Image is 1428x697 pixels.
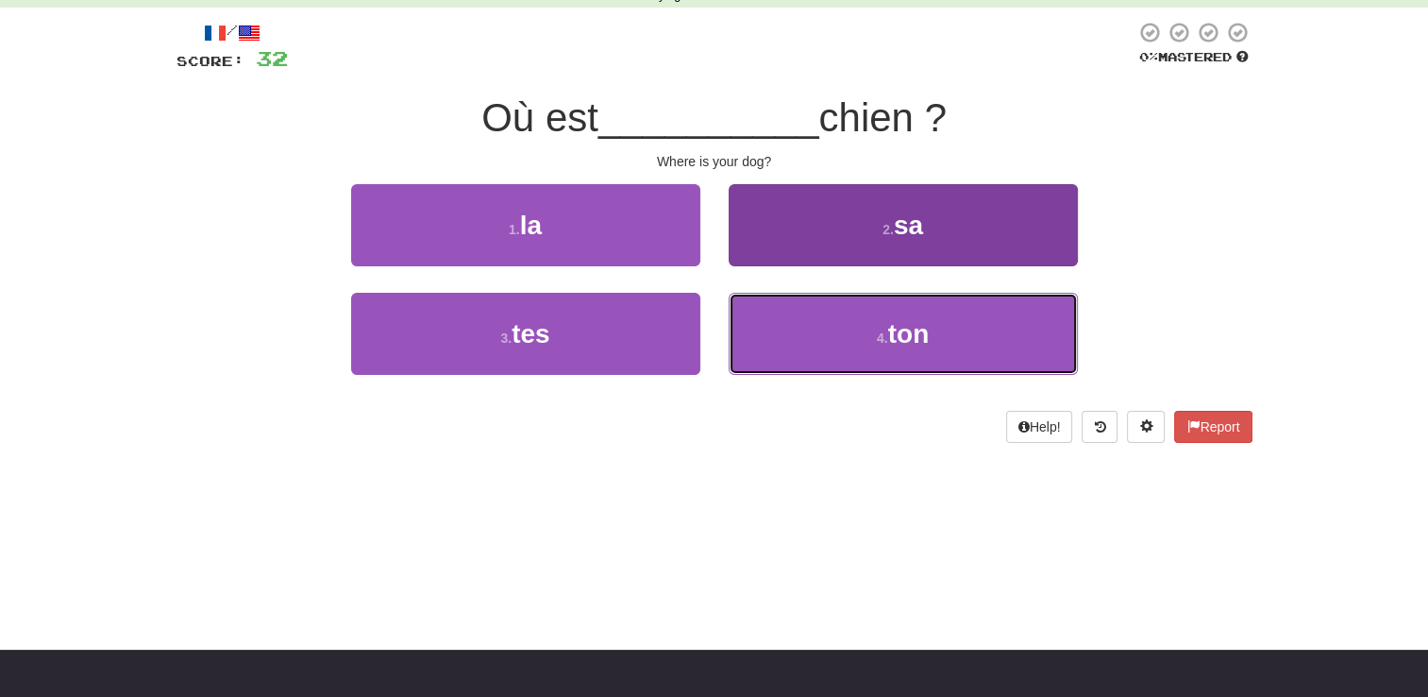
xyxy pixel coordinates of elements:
button: 3.tes [351,293,700,375]
span: ton [888,319,930,348]
small: 2 . [882,222,894,237]
span: 32 [256,46,288,70]
small: 1 . [509,222,520,237]
div: / [176,21,288,44]
span: Score: [176,53,244,69]
span: sa [894,211,923,240]
button: Report [1174,411,1252,443]
div: Where is your dog? [176,152,1252,171]
span: chien ? [818,95,946,140]
span: __________ [598,95,819,140]
small: 3 . [500,331,512,346]
div: Mastered [1135,49,1252,66]
span: Où est [481,95,598,140]
button: Help! [1006,411,1073,443]
button: Round history (alt+y) [1082,411,1117,443]
span: tes [512,319,549,348]
small: 4 . [877,331,888,346]
button: 1.la [351,184,700,266]
span: 0 % [1139,49,1158,64]
span: la [520,211,542,240]
button: 4.ton [729,293,1078,375]
button: 2.sa [729,184,1078,266]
